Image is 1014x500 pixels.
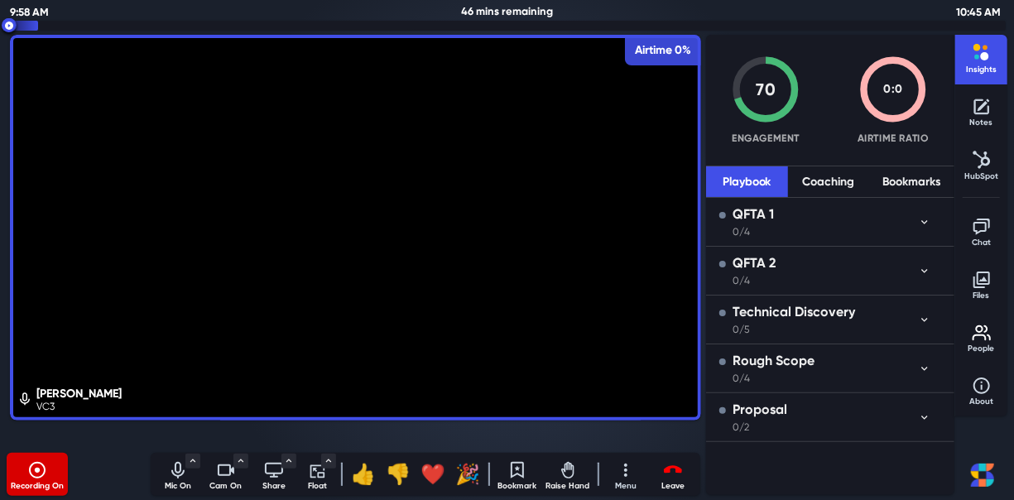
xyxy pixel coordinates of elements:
[706,247,954,295] button: QFTA 20/4
[606,454,646,494] button: Menu
[454,454,482,494] div: Celebrate (4)
[961,144,1002,184] button: Toggle HubSpot
[706,166,788,197] button: Playbook
[788,166,870,197] button: Coaching
[733,224,774,239] div: 0/4
[36,399,122,414] p: VC3
[419,454,447,494] div: I love this (3)
[706,296,954,344] button: Technical Discovery0/5
[733,400,787,420] div: Proposal
[733,351,815,371] div: Rough Scope
[8,480,66,493] p: Recording On
[386,459,411,489] div: thumbs_down
[497,480,538,493] p: Bookmark
[281,454,296,469] button: Toggle Menu
[497,454,538,494] button: Create a Bookmark
[858,131,930,146] p: Airtime Ratio
[157,480,199,493] p: Mic On
[652,480,694,493] p: Leave
[961,91,1002,131] button: Toggle notes
[253,454,295,494] button: Start sharing (S)
[652,454,694,494] button: Leave meeting
[185,454,200,469] button: Toggle Menu
[706,344,954,392] button: Rough Scope0/4
[351,459,376,489] div: thumbs_up
[301,480,334,493] p: Float
[733,420,787,435] div: 0/2
[635,41,691,59] span: Airtime 0%
[301,454,334,494] button: Float Videos
[961,64,1002,76] p: Insights
[349,454,377,494] div: Agree (1)
[732,131,800,146] p: Engagement
[733,204,774,224] div: QFTA 1
[858,81,928,99] div: 0 : 0
[961,317,1002,357] button: Toggle people
[733,371,815,386] div: 0/4
[8,454,66,494] button: Recording
[157,454,199,494] button: Mute audio
[455,459,480,489] div: tada
[733,322,855,337] div: 0/5
[706,198,954,246] button: QFTA 10/4
[961,237,1002,249] p: Chat
[961,117,1002,129] p: Notes
[961,171,1002,183] p: HubSpot
[233,454,248,469] button: Toggle Menu
[706,393,954,441] button: Proposal0/2
[961,38,1002,78] button: Toggle Insights
[36,385,122,402] p: [PERSON_NAME]
[545,480,591,493] p: Raise Hand
[961,370,1002,410] button: Toggle about
[384,454,412,494] div: Disagree (2)
[17,385,122,414] div: Edit profile
[205,454,247,494] button: Turn off camera
[733,302,855,322] div: Technical Discovery
[733,273,776,288] div: 0/4
[961,396,1002,408] p: About
[961,290,1002,302] p: Files
[961,343,1002,355] p: People
[205,480,247,493] p: Cam On
[961,264,1002,304] button: Toggle files
[17,392,33,406] svg: unmuted
[253,480,295,493] p: Share
[420,459,445,489] div: heart
[961,211,1002,251] button: Toggle chat
[869,166,954,197] button: Bookmarks
[461,5,553,17] span: 46 mins remaining
[731,77,800,102] div: 70
[733,253,776,273] div: QFTA 2
[545,454,591,494] button: Raise Hand
[321,454,336,469] button: Toggle Menu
